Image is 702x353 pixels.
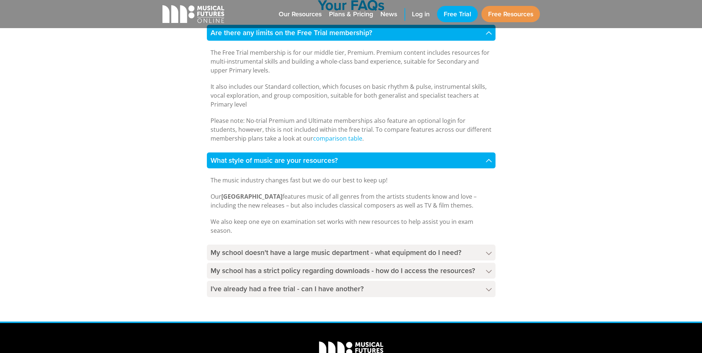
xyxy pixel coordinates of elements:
[211,217,492,235] p: We also keep one eye on examination set works with new resources to help assist you in exam season.
[207,281,496,297] h4: I've already had a free trial - can I have another?
[211,48,492,75] p: The Free Trial membership is for our middle tier, Premium. Premium content includes resources for...
[412,9,430,19] span: Log in
[329,9,373,19] span: Plans & Pricing
[211,116,492,143] p: Please note: No-trial Premium and Ultimate memberships also feature an optional login for student...
[211,192,492,210] p: Our features music of all genres from the artists students know and love – including the new rele...
[211,82,492,109] p: It also includes our Standard collection, which focuses on basic rhythm & pulse, instrumental ski...
[279,9,322,19] span: Our Resources
[380,9,397,19] span: News
[207,263,496,279] h4: My school has a strict policy regarding downloads - how do I access the resources?
[313,134,362,143] a: comparison table
[221,192,282,201] strong: [GEOGRAPHIC_DATA]
[211,176,492,185] p: The music industry changes fast but we do our best to keep up!
[207,152,496,168] h4: What style of music are your resources?
[481,6,540,22] a: Free Resources
[207,245,496,260] h4: My school doesn't have a large music department - what equipment do I need?
[207,25,496,41] h4: Are there any limits on the Free Trial membership?
[437,6,478,22] a: Free Trial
